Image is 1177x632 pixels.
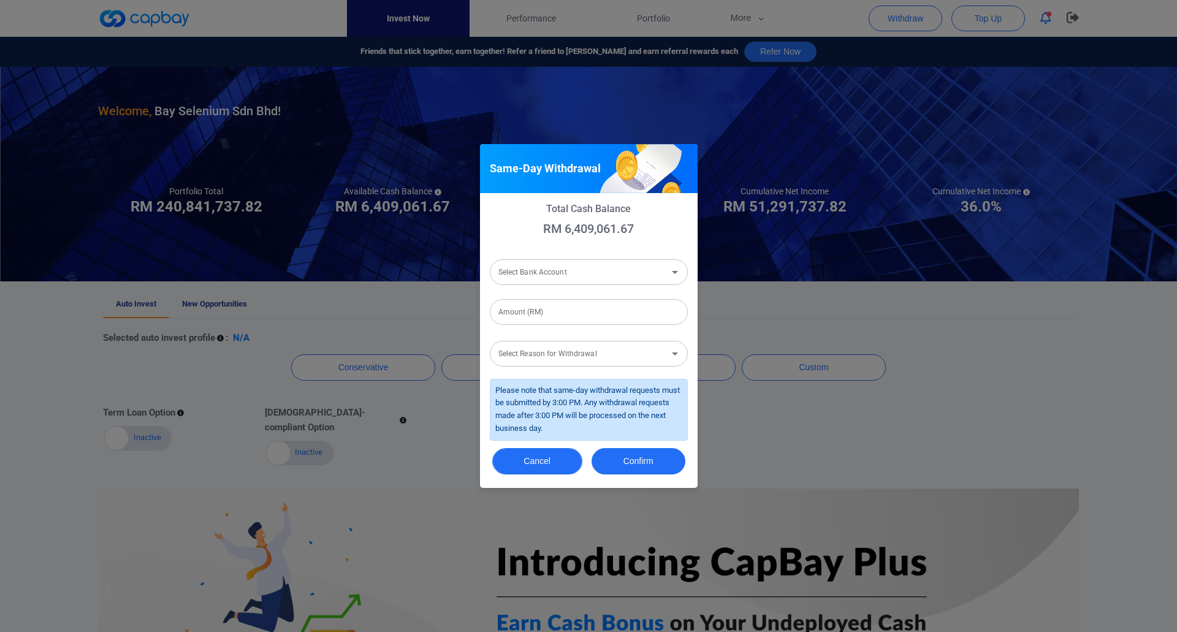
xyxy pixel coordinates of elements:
h5: Same-Day Withdrawal [490,161,601,176]
button: Open [666,264,684,281]
p: RM 6,409,061.67 [490,221,688,236]
button: Confirm [592,448,685,474]
button: Cancel [492,448,582,474]
p: Total Cash Balance [490,203,688,215]
button: Open [666,345,684,362]
div: Please note that same-day withdrawal requests must be submitted by 3:00 PM. Any withdrawal reques... [490,379,688,441]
